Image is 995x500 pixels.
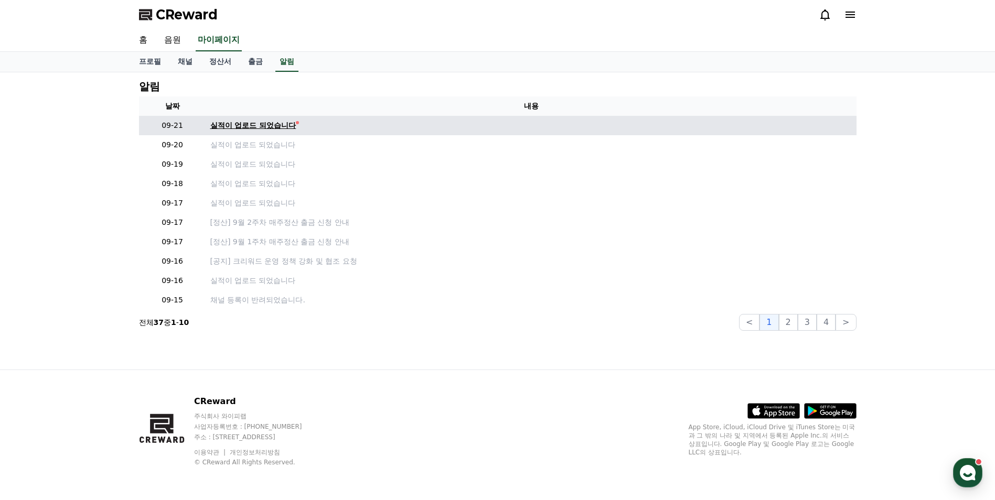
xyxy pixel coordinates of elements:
[143,217,202,228] p: 09-17
[69,332,135,358] a: 대화
[194,433,322,441] p: 주소 : [STREET_ADDRESS]
[210,295,852,306] p: 채널 등록이 반려되었습니다.
[689,423,857,456] p: App Store, iCloud, iCloud Drive 및 iTunes Store는 미국과 그 밖의 나라 및 지역에서 등록된 Apple Inc.의 서비스 상표입니다. Goo...
[154,318,164,327] strong: 37
[230,449,280,456] a: 개인정보처리방침
[210,139,852,150] a: 실적이 업로드 되었습니다
[836,314,856,331] button: >
[143,120,202,131] p: 09-21
[156,6,218,23] span: CReward
[139,96,206,116] th: 날짜
[210,236,852,247] a: [정산] 9월 1주차 매주정산 출금 신청 안내
[143,236,202,247] p: 09-17
[131,29,156,51] a: 홈
[139,317,189,328] p: 전체 중 -
[194,395,322,408] p: CReward
[210,198,852,209] a: 실적이 업로드 되었습니다
[156,29,189,51] a: 음원
[210,217,852,228] a: [정산] 9월 2주차 매주정산 출금 신청 안내
[3,332,69,358] a: 홈
[143,275,202,286] p: 09-16
[143,139,202,150] p: 09-20
[143,198,202,209] p: 09-17
[143,178,202,189] p: 09-18
[171,318,176,327] strong: 1
[33,348,39,356] span: 홈
[194,412,322,420] p: 주식회사 와이피랩
[206,96,857,116] th: 내용
[139,6,218,23] a: CReward
[194,422,322,431] p: 사업자등록번호 : [PHONE_NUMBER]
[759,314,778,331] button: 1
[739,314,759,331] button: <
[194,458,322,466] p: © CReward All Rights Reserved.
[210,120,852,131] a: 실적이 업로드 되었습니다
[210,159,852,170] a: 실적이 업로드 되었습니다
[179,318,189,327] strong: 10
[143,159,202,170] p: 09-19
[162,348,175,356] span: 설정
[210,120,296,131] div: 실적이 업로드 되었습니다
[194,449,227,456] a: 이용약관
[139,81,160,92] h4: 알림
[210,178,852,189] a: 실적이 업로드 되었습니다
[169,52,201,72] a: 채널
[798,314,817,331] button: 3
[275,52,298,72] a: 알림
[210,275,852,286] a: 실적이 업로드 되었습니다
[779,314,798,331] button: 2
[240,52,271,72] a: 출금
[96,349,109,357] span: 대화
[210,256,852,267] a: [공지] 크리워드 운영 정책 강화 및 협조 요청
[131,52,169,72] a: 프로필
[143,256,202,267] p: 09-16
[196,29,242,51] a: 마이페이지
[201,52,240,72] a: 정산서
[143,295,202,306] p: 09-15
[817,314,836,331] button: 4
[135,332,201,358] a: 설정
